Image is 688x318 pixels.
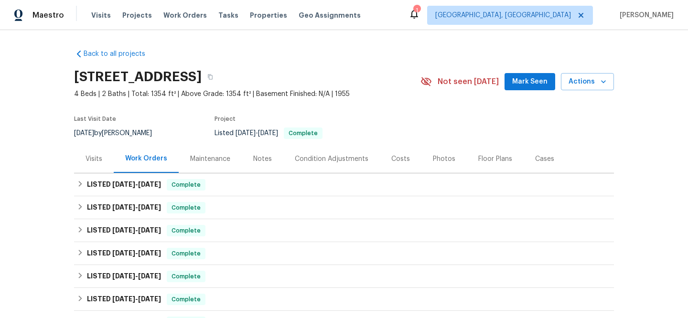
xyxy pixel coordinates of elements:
[112,204,161,211] span: -
[87,225,161,236] h6: LISTED
[74,116,116,122] span: Last Visit Date
[112,181,135,188] span: [DATE]
[112,204,135,211] span: [DATE]
[87,294,161,305] h6: LISTED
[561,73,614,91] button: Actions
[74,265,614,288] div: LISTED [DATE]-[DATE]Complete
[168,295,204,304] span: Complete
[112,227,161,233] span: -
[215,116,236,122] span: Project
[218,12,238,19] span: Tasks
[74,219,614,242] div: LISTED [DATE]-[DATE]Complete
[299,11,361,20] span: Geo Assignments
[87,202,161,213] h6: LISTED
[112,250,135,256] span: [DATE]
[258,130,278,137] span: [DATE]
[285,130,322,136] span: Complete
[236,130,256,137] span: [DATE]
[138,296,161,302] span: [DATE]
[295,154,368,164] div: Condition Adjustments
[250,11,287,20] span: Properties
[138,181,161,188] span: [DATE]
[569,76,606,88] span: Actions
[112,227,135,233] span: [DATE]
[112,296,161,302] span: -
[74,49,166,59] a: Back to all projects
[112,250,161,256] span: -
[202,68,219,85] button: Copy Address
[138,227,161,233] span: [DATE]
[253,154,272,164] div: Notes
[138,273,161,279] span: [DATE]
[74,89,420,99] span: 4 Beds | 2 Baths | Total: 1354 ft² | Above Grade: 1354 ft² | Basement Finished: N/A | 1955
[122,11,152,20] span: Projects
[478,154,512,164] div: Floor Plans
[74,288,614,311] div: LISTED [DATE]-[DATE]Complete
[535,154,554,164] div: Cases
[512,76,548,88] span: Mark Seen
[112,181,161,188] span: -
[163,11,207,20] span: Work Orders
[438,77,499,86] span: Not seen [DATE]
[138,204,161,211] span: [DATE]
[168,226,204,235] span: Complete
[190,154,230,164] div: Maintenance
[74,196,614,219] div: LISTED [DATE]-[DATE]Complete
[74,242,614,265] div: LISTED [DATE]-[DATE]Complete
[112,273,161,279] span: -
[168,272,204,281] span: Complete
[74,130,94,137] span: [DATE]
[74,72,202,82] h2: [STREET_ADDRESS]
[32,11,64,20] span: Maestro
[215,130,322,137] span: Listed
[125,154,167,163] div: Work Orders
[87,248,161,259] h6: LISTED
[74,127,163,139] div: by [PERSON_NAME]
[86,154,102,164] div: Visits
[433,154,455,164] div: Photos
[138,250,161,256] span: [DATE]
[91,11,111,20] span: Visits
[616,11,674,20] span: [PERSON_NAME]
[168,180,204,190] span: Complete
[112,296,135,302] span: [DATE]
[236,130,278,137] span: -
[435,11,571,20] span: [GEOGRAPHIC_DATA], [GEOGRAPHIC_DATA]
[391,154,410,164] div: Costs
[168,203,204,212] span: Complete
[87,179,161,191] h6: LISTED
[112,273,135,279] span: [DATE]
[87,271,161,282] h6: LISTED
[413,6,420,15] div: 1
[168,249,204,258] span: Complete
[74,173,614,196] div: LISTED [DATE]-[DATE]Complete
[505,73,555,91] button: Mark Seen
